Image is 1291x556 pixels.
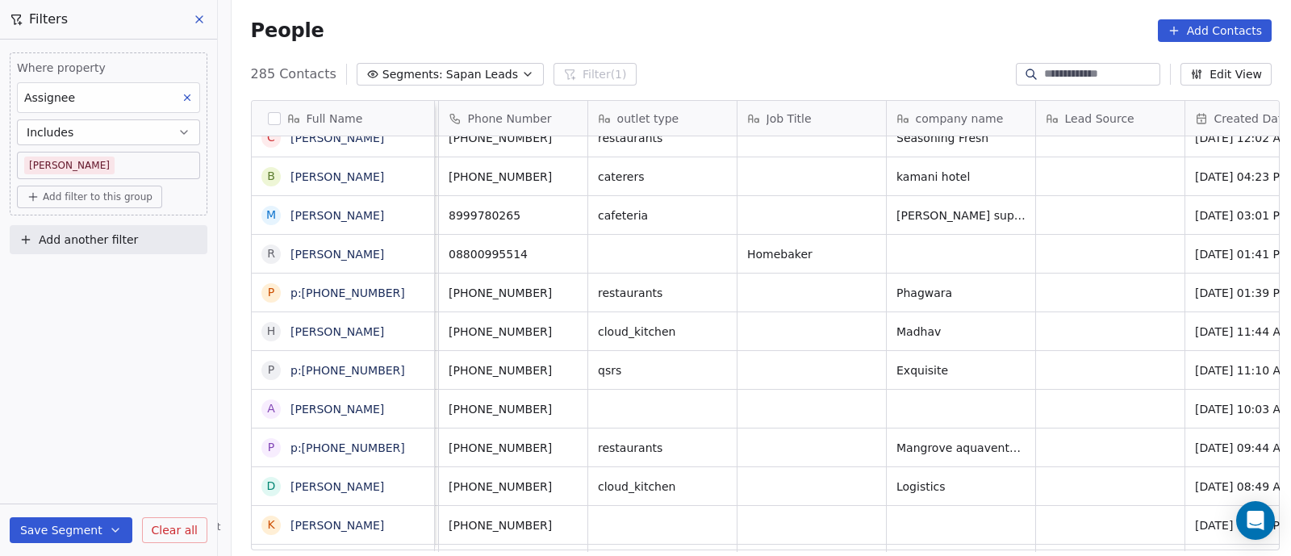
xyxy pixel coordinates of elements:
a: [PERSON_NAME] [290,209,384,222]
span: cafeteria [598,207,727,224]
button: Filter(1) [554,63,637,86]
a: [PERSON_NAME] [290,519,384,532]
div: Lead Source [1036,101,1184,136]
span: Segments: [382,66,443,83]
span: Lead Source [1065,111,1134,127]
span: 08800995514 [449,246,578,262]
div: Phone Number [439,101,587,136]
div: Job Title [737,101,886,136]
div: Open Intercom Messenger [1236,501,1275,540]
span: [PERSON_NAME] suppliers [896,207,1026,224]
span: [PHONE_NUMBER] [449,324,578,340]
a: p:[PHONE_NUMBER] [290,441,405,454]
span: restaurants [598,130,727,146]
span: Seasoning Fresh [896,130,1026,146]
a: [PERSON_NAME] [290,325,384,338]
a: Help & Support [130,520,220,533]
span: People [251,19,324,43]
div: a [267,400,275,417]
span: restaurants [598,285,727,301]
span: restaurants [598,440,727,456]
span: cloud_kitchen [598,324,727,340]
span: Logistics [896,479,1026,495]
span: 285 Contacts [251,65,336,84]
span: Sapan Leads [446,66,518,83]
a: p:[PHONE_NUMBER] [290,286,405,299]
span: [PHONE_NUMBER] [449,130,578,146]
span: [PHONE_NUMBER] [449,169,578,185]
span: [PHONE_NUMBER] [449,285,578,301]
span: [PHONE_NUMBER] [449,401,578,417]
div: p [267,439,274,456]
div: D [266,478,275,495]
span: Help & Support [146,520,220,533]
span: 8999780265 [449,207,578,224]
span: Homebaker [747,246,876,262]
a: [PERSON_NAME] [290,248,384,261]
span: Job Title [767,111,812,127]
button: Edit View [1180,63,1272,86]
div: Full Name [252,101,434,136]
div: company name [887,101,1035,136]
div: H [266,323,275,340]
span: Exquisite [896,362,1026,378]
div: p [267,362,274,378]
a: [PERSON_NAME] [290,170,384,183]
span: Created Date [1214,111,1289,127]
a: p:[PHONE_NUMBER] [290,364,405,377]
div: M [266,207,276,224]
div: C [267,129,275,146]
span: [PHONE_NUMBER] [449,362,578,378]
a: [PERSON_NAME] [290,403,384,416]
div: outlet type [588,101,737,136]
span: outlet type [617,111,679,127]
div: k [267,516,274,533]
span: Mangrove aquaventures [896,440,1026,456]
span: [PHONE_NUMBER] [449,479,578,495]
span: [PHONE_NUMBER] [449,517,578,533]
button: Add Contacts [1158,19,1272,42]
span: company name [916,111,1004,127]
div: R [267,245,275,262]
span: qsrs [598,362,727,378]
div: B [267,168,275,185]
span: kamani hotel [896,169,1026,185]
span: Phagwara [896,285,1026,301]
div: p [267,284,274,301]
div: grid [252,136,435,551]
span: cloud_kitchen [598,479,727,495]
span: Full Name [307,111,363,127]
a: [PERSON_NAME] [290,132,384,144]
span: Phone Number [468,111,552,127]
a: [PERSON_NAME] [290,480,384,493]
span: Madhav [896,324,1026,340]
span: caterers [598,169,727,185]
span: [PHONE_NUMBER] [449,440,578,456]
